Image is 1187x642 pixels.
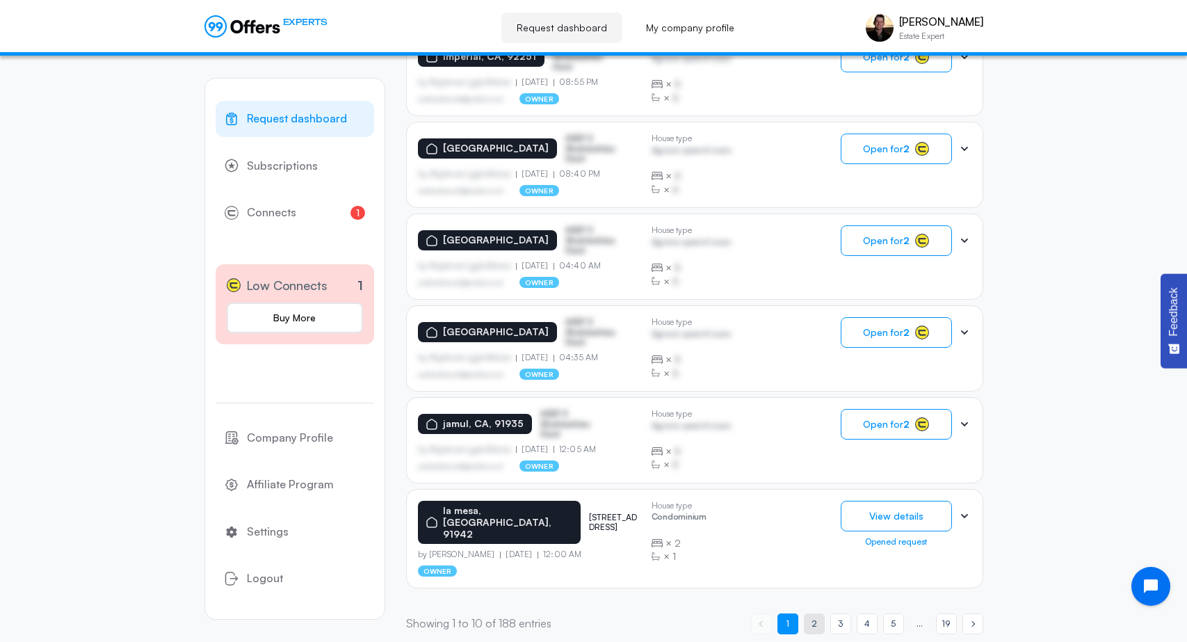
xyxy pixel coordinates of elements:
p: [DATE] [516,77,554,87]
a: Next [962,613,983,634]
button: Open for2 [841,225,952,256]
p: asdfasdfasasfd@asdfasd.asf [418,370,503,378]
p: by [PERSON_NAME] [418,549,501,559]
p: [GEOGRAPHIC_DATA] [443,143,549,154]
span: Open for [863,143,910,154]
span: Company Profile [247,429,333,447]
div: × [652,169,732,183]
div: × [652,353,732,367]
span: Logout [247,570,283,588]
p: by Afgdsrwe Ljgjkdfsbvas [418,261,517,271]
div: × [652,275,732,289]
span: Subscriptions [247,157,318,175]
p: [GEOGRAPHIC_DATA] [443,234,549,246]
p: [DATE] [516,444,554,454]
span: B [675,77,681,91]
p: [PERSON_NAME] [899,15,983,29]
a: Request dashboard [501,13,622,43]
a: Affiliate Program [216,467,374,503]
span: 1 [672,549,676,563]
p: Estate Expert [899,32,983,40]
p: by Afgdsrwe Ljgjkdfsbvas [418,169,517,179]
span: Connects [247,204,296,222]
p: 04:40 AM [554,261,601,271]
p: Showing 1 to 10 of 188 entries [406,615,551,633]
div: Opened request [841,537,952,547]
div: × [652,444,732,458]
p: owner [519,93,559,104]
p: Agrwsv qwervf oiuns [652,54,732,67]
p: asdfasdfasasfd@asdfasd.asf [418,186,503,195]
button: Open for2 [841,409,952,440]
span: 1 [786,617,789,630]
button: View details [841,501,952,531]
p: imperial, CA, 92251 [443,51,536,63]
p: asdfasdfasasfd@asdfasd.asf [418,462,503,470]
p: House type [652,134,732,143]
img: Aris Anagnos [866,14,894,42]
span: Affiliate Program [247,476,334,494]
p: by Afgdsrwe Ljgjkdfsbvas [418,77,517,87]
p: House type [652,225,732,235]
span: 2 [811,617,817,630]
div: × [652,536,706,550]
p: ASDF S Sfasfdasfdas Dasd [565,317,635,347]
p: ASDF S Sfasfdasfdas Dasd [540,409,610,439]
span: ... [917,617,923,630]
button: Open for2 [841,42,952,72]
p: owner [519,185,559,196]
a: Settings [216,514,374,550]
p: [DATE] [500,549,538,559]
p: 12:05 AM [554,444,596,454]
span: Low Connects [246,275,328,296]
p: asdfasdfasasfd@asdfasd.asf [418,278,503,287]
p: la mesa, [GEOGRAPHIC_DATA], 91942 [443,505,572,540]
span: B [675,444,681,458]
div: × [652,91,732,105]
span: Request dashboard [247,110,347,128]
span: Open for [863,51,910,63]
button: Logout [216,561,374,597]
strong: 2 [903,51,910,63]
span: Settings [247,523,289,541]
nav: Pagination [751,613,983,634]
p: [STREET_ADDRESS] [589,513,640,533]
p: 08:40 PM [554,169,600,179]
div: × [652,183,732,197]
span: B [672,183,679,197]
p: 12:00 AM [538,549,581,559]
p: ASDF S Sfasfdasfdas Dasd [565,134,635,163]
div: × [652,549,706,563]
a: Connects1 [216,195,374,231]
p: [DATE] [516,261,554,271]
span: Previous [751,613,772,634]
button: Feedback - Show survey [1161,273,1187,368]
p: 1 [357,276,363,295]
span: 5 [891,617,896,630]
p: asdfasdfasasfd@asdfasd.asf [418,95,503,103]
p: Agrwsv qwervf oiuns [652,237,732,250]
span: 2 [675,536,681,550]
p: House type [652,501,706,511]
a: Request dashboard [216,101,374,137]
span: 3 [838,617,843,630]
span: 4 [864,617,870,630]
span: B [672,458,679,472]
p: owner [418,565,458,577]
p: Agrwsv qwervf oiuns [652,421,732,434]
p: Agrwsv qwervf oiuns [652,329,732,342]
p: jamul, CA, 91935 [443,418,524,430]
span: EXPERTS [283,15,328,29]
a: EXPERTS [204,15,328,38]
div: × [652,261,732,275]
button: Open for2 [841,317,952,348]
p: 04:35 AM [554,353,598,362]
span: B [675,353,681,367]
span: 19 [942,617,950,630]
span: B [672,91,679,105]
span: Feedback [1168,287,1180,336]
p: House type [652,409,732,419]
div: × [652,77,732,91]
p: ASDF S Sfasfdasfdas Dasd [553,42,622,72]
div: × [652,458,732,472]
